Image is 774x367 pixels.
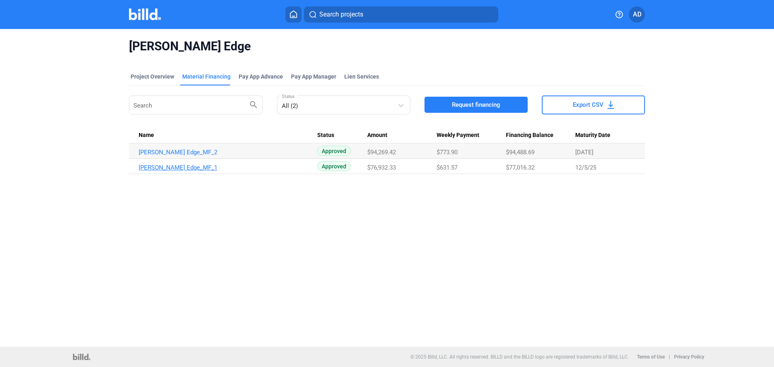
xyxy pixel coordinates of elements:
p: © 2025 Billd, LLC. All rights reserved. BILLD and the BILLD logo are registered trademarks of Bil... [410,354,629,360]
div: Status [317,132,368,139]
div: Weekly Payment [437,132,506,139]
button: Search projects [304,6,498,23]
div: Project Overview [131,73,174,81]
span: Amount [367,132,387,139]
span: $94,269.42 [367,149,396,156]
span: $76,932.33 [367,164,396,171]
span: Search projects [319,10,363,19]
img: logo [73,354,90,360]
span: $631.57 [437,164,458,171]
span: [DATE] [575,149,593,156]
span: Status [317,132,334,139]
span: Request financing [452,101,500,109]
span: AD [633,10,641,19]
button: Export CSV [542,95,645,114]
span: Financing Balance [506,132,553,139]
div: Name [139,132,317,139]
div: Financing Balance [506,132,575,139]
div: Pay App Advance [239,73,283,81]
button: AD [629,6,645,23]
div: Amount [367,132,436,139]
span: Export CSV [573,101,603,109]
p: | [669,354,670,360]
span: Weekly Payment [437,132,479,139]
mat-select-trigger: All (2) [282,102,298,110]
img: Billd Company Logo [129,8,161,20]
b: Privacy Policy [674,354,704,360]
span: [PERSON_NAME] Edge [129,39,645,54]
button: Request financing [424,97,528,113]
div: Lien Services [344,73,379,81]
span: Approved [317,161,351,171]
span: $94,488.69 [506,149,535,156]
span: Name [139,132,154,139]
span: $773.90 [437,149,458,156]
div: Maturity Date [575,132,635,139]
span: Pay App Manager [291,73,336,81]
b: Terms of Use [637,354,665,360]
a: [PERSON_NAME] Edge_MF_2 [139,149,317,156]
span: 12/5/25 [575,164,596,171]
mat-icon: search [249,100,258,109]
span: Approved [317,146,351,156]
div: Material Financing [182,73,231,81]
a: [PERSON_NAME] Edge_MF_1 [139,164,317,171]
span: Maturity Date [575,132,610,139]
span: $77,016.32 [506,164,535,171]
